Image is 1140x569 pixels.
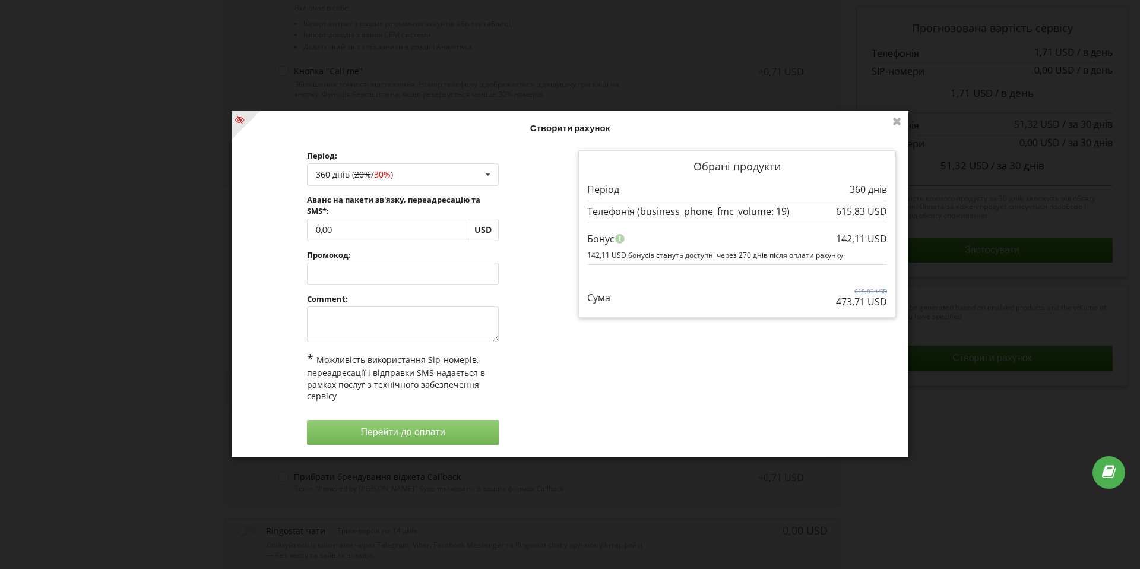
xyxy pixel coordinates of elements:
[467,219,499,241] div: USD
[307,195,499,216] label: Аванс на пакети зв'язку, переадресацію та SMS*:
[587,206,790,219] p: Телефонія (business_phone_fmc_volume: 19)
[354,169,371,181] s: 20%
[836,206,887,219] p: 615,83 USD
[836,287,887,295] p: 615,83 USD
[307,249,499,260] label: Промокод:
[587,292,610,305] p: Сума
[307,219,467,241] input: Enter sum
[307,420,499,445] button: Перейти до оплати
[587,251,887,261] p: 142,11 USD бонусів стануть доступні через 270 днів після оплати рахунку
[307,293,499,304] label: Comment:
[244,122,896,134] h4: Створити рахунок
[587,227,887,250] div: Бонус
[307,151,499,162] label: Період:
[316,171,393,179] div: 360 днів ( / )
[374,169,391,181] span: 30%
[836,296,887,309] p: 473,71 USD
[587,160,887,175] p: Обрані продукти
[836,227,887,250] div: 142,11 USD
[307,350,499,402] div: Можливість використання Sip-номерів, переадресації і відправки SMS надається в рамках послуг з те...
[850,183,887,197] p: 360 днів
[587,183,619,197] p: Період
